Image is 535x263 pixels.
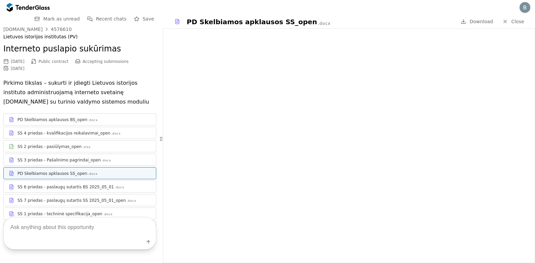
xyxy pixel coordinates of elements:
[511,19,524,24] span: Close
[132,15,156,23] button: Save
[142,16,154,22] span: Save
[17,171,87,176] div: PD Skelbiamos apklausos SS_open
[101,158,111,163] div: .docx
[51,27,72,32] div: 4576610
[3,181,156,193] a: SS 6 priedas - paslaugų sutartis BS 2025_05_01.docx
[498,17,528,26] a: Close
[3,140,156,152] a: SS 2 priedas - pasiūlymas_open.xlsx
[85,15,128,23] button: Recent chats
[88,118,98,122] div: .docx
[17,184,114,190] div: SS 6 priedas - paslaugų sutartis BS 2025_05_01
[11,66,25,71] div: [DATE]
[17,198,126,203] div: SS 7 priedas - paslaugų sutartis SS 2025_05_01_open
[96,16,126,22] span: Recent chats
[82,145,91,149] div: .xlsx
[11,59,25,64] div: [DATE]
[3,27,43,32] div: [DOMAIN_NAME]
[39,59,69,64] span: Public contract
[187,17,317,27] div: PD Skelbiamos apklausos SS_open
[3,78,156,107] p: Pirkimo tikslas – sukurti ir įdiegti Lietuvos istorijos instituto administruojamą interneto sveta...
[33,15,82,23] button: Mark as unread
[43,16,80,22] span: Mark as unread
[469,19,493,24] span: Download
[88,172,98,176] div: .docx
[17,117,87,122] div: PD Skelbiamos apklausos BS_open
[459,17,495,26] a: Download
[3,27,72,32] a: [DOMAIN_NAME]4576610
[83,59,129,64] span: Accepting submissions
[3,113,156,125] a: PD Skelbiamos apklausos BS_open.docx
[127,199,136,203] div: .docx
[3,43,156,55] h2: Interneto puslapio sukūrimas
[17,130,110,136] div: SS 4 priedas - kvalifikacijos reikalavimai_open
[111,131,121,136] div: .docx
[115,185,124,190] div: .docx
[318,21,331,27] div: .docx
[3,167,156,179] a: PD Skelbiamos apklausos SS_open.docx
[3,127,156,139] a: SS 4 priedas - kvalifikacijos reikalavimai_open.docx
[3,34,156,40] div: Lietuvos istorijos institutas (PV)
[17,157,101,163] div: SS 3 priedas - Pašalinimo pagrindai_open
[3,194,156,206] a: SS 7 priedas - paslaugų sutartis SS 2025_05_01_open.docx
[17,144,82,149] div: SS 2 priedas - pasiūlymas_open
[3,154,156,166] a: SS 3 priedas - Pašalinimo pagrindai_open.docx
